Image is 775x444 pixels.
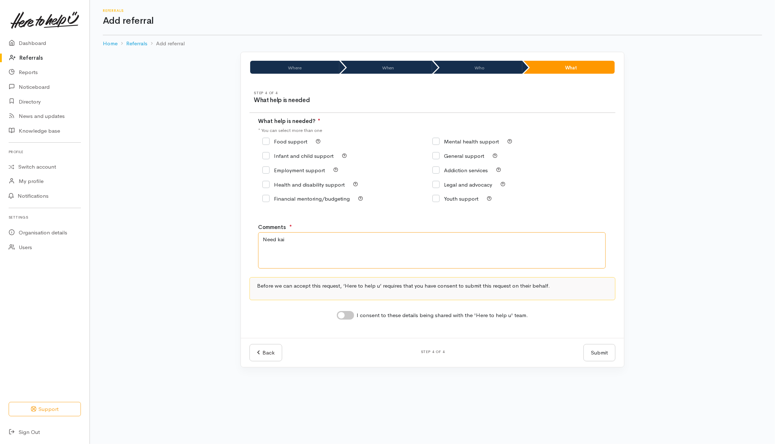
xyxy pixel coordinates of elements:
[262,139,307,144] label: Food support
[289,223,292,228] sup: ●
[583,344,615,362] button: Submit
[257,282,608,290] p: Before we can accept this request, ‘Here to help u’ requires that you have consent to submit this...
[357,311,528,320] label: I consent to these details being shared with the 'Here to help u' team.
[524,61,615,74] li: What
[434,61,523,74] li: Who
[250,61,339,74] li: Where
[318,117,320,122] sup: ●
[432,168,488,173] label: Addiction services
[432,196,478,201] label: Youth support
[262,153,334,159] label: Infant and child support
[126,40,147,48] a: Referrals
[262,182,345,187] label: Health and disability support
[103,35,762,52] nav: breadcrumb
[262,168,325,173] label: Employment support
[9,212,81,222] h6: Settings
[262,196,350,201] label: Financial mentoring/budgeting
[103,9,762,13] h6: Referrals
[318,118,320,124] span: At least 1 option is required
[432,139,499,144] label: Mental health support
[103,40,118,48] a: Home
[341,61,432,74] li: When
[9,147,81,157] h6: Profile
[258,117,320,125] label: What help is needed?
[432,182,492,187] label: Legal and advocacy
[432,153,484,159] label: General support
[249,344,282,362] a: Back
[103,16,762,26] h1: Add referral
[254,91,432,95] h6: Step 4 of 4
[254,97,432,104] h3: What help is needed
[258,223,286,232] label: Comments
[291,350,575,354] h6: Step 4 of 4
[258,127,322,133] small: * You can select more than one
[9,402,81,417] button: Support
[147,40,185,48] li: Add referral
